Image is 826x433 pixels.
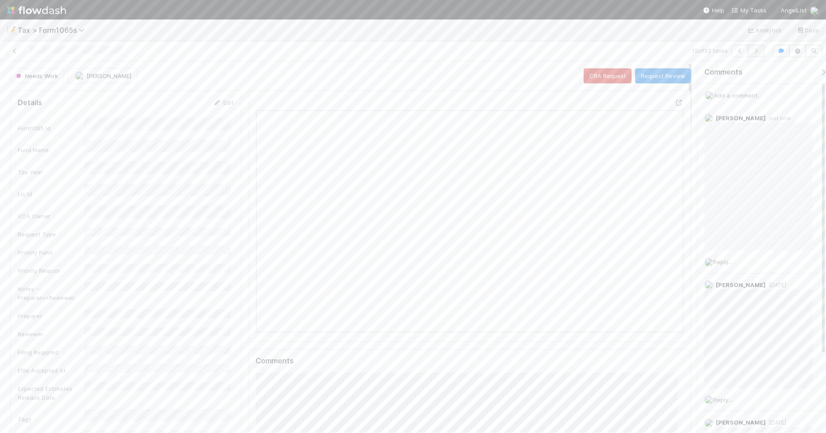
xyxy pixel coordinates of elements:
span: 📝 [7,26,16,34]
a: Edit [213,99,234,106]
div: Filing Required [18,348,84,357]
div: Notes - Preparer<>Reviewer [18,284,84,302]
img: avatar_45ea4894-10ca-450f-982d-dabe3bd75b0b.png [704,114,713,122]
img: avatar_66854b90-094e-431f-b713-6ac88429a2b8.png [704,418,713,427]
div: Tags [18,415,84,424]
a: Analytics [747,25,782,35]
span: [DATE] [766,282,786,288]
img: logo-inverted-e16ddd16eac7371096b0.svg [7,3,66,18]
div: Llc Id [18,189,84,198]
h5: Details [18,98,42,107]
span: just now [766,115,791,122]
div: Efile Accepted At [18,366,84,375]
div: Expected Estimates Release Date [18,384,84,402]
img: avatar_45ea4894-10ca-450f-982d-dabe3bd75b0b.png [810,6,819,15]
span: AngelList [781,7,806,14]
a: My Tasks [731,6,767,15]
span: Reply... [713,258,732,265]
img: avatar_45ea4894-10ca-450f-982d-dabe3bd75b0b.png [704,258,713,267]
span: Reply... [713,396,732,403]
img: avatar_45ea4894-10ca-450f-982d-dabe3bd75b0b.png [705,91,714,100]
button: Request Review [635,68,691,83]
span: [DATE] [766,419,786,426]
a: Docs [796,25,819,35]
span: Tax > Form1065s [18,26,89,35]
span: Add a comment... [714,92,762,99]
div: Fund Name [18,146,84,154]
span: Comments [704,68,743,77]
div: Form1065 Id [18,124,84,133]
div: Reviewer [18,330,84,339]
img: avatar_711f55b7-5a46-40da-996f-bc93b6b86381.png [704,280,713,289]
div: Priority Fund [18,248,84,257]
div: Request Type [18,230,84,239]
span: [PERSON_NAME] [716,281,766,288]
div: VCA Owner [18,212,84,220]
iframe: To enrich screen reader interactions, please activate Accessibility in Grammarly extension settings [256,110,684,332]
img: avatar_45ea4894-10ca-450f-982d-dabe3bd75b0b.png [704,395,713,404]
span: 15 of 33 tasks [692,46,728,55]
span: [PERSON_NAME] [716,114,766,122]
button: CRA Request [584,68,632,83]
div: Help [703,6,724,15]
span: [PERSON_NAME] [716,419,766,426]
div: Preparer [18,311,84,320]
span: My Tasks [731,7,767,14]
div: Priority Reason [18,266,84,275]
img: avatar_cfa6ccaa-c7d9-46b3-b608-2ec56ecf97ad.png [75,71,84,80]
div: Tax Year [18,168,84,177]
h5: Comments [256,357,684,366]
span: [PERSON_NAME] [87,72,131,79]
button: [PERSON_NAME] [67,68,137,83]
